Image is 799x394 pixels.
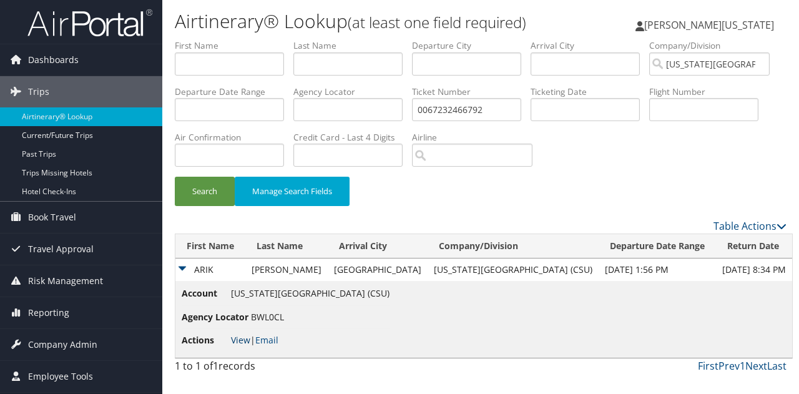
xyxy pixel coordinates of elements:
span: Employee Tools [28,361,93,392]
a: First [698,359,718,373]
span: Travel Approval [28,234,94,265]
label: Company/Division [649,39,779,52]
span: Book Travel [28,202,76,233]
span: Dashboards [28,44,79,76]
span: Company Admin [28,329,97,360]
span: Trips [28,76,49,107]
a: Next [745,359,767,373]
a: View [231,334,250,346]
a: Last [767,359,787,373]
button: Search [175,177,235,206]
span: BWL0CL [251,311,284,323]
a: Email [255,334,278,346]
span: Account [182,287,228,300]
span: Reporting [28,297,69,328]
td: ARIK [175,259,245,281]
label: Credit Card - Last 4 Digits [293,131,412,144]
span: | [231,334,278,346]
td: [US_STATE][GEOGRAPHIC_DATA] (CSU) [428,259,599,281]
label: Airline [412,131,542,144]
span: Actions [182,333,228,347]
th: Departure Date Range: activate to sort column ascending [599,234,716,259]
th: Last Name: activate to sort column ascending [245,234,328,259]
label: Departure Date Range [175,86,293,98]
th: Arrival City: activate to sort column ascending [328,234,428,259]
th: First Name: activate to sort column ascending [175,234,245,259]
label: Air Confirmation [175,131,293,144]
h1: Airtinerary® Lookup [175,8,582,34]
td: [PERSON_NAME] [245,259,328,281]
span: Risk Management [28,265,103,297]
label: Departure City [412,39,531,52]
button: Manage Search Fields [235,177,350,206]
td: [GEOGRAPHIC_DATA] [328,259,428,281]
label: Ticket Number [412,86,531,98]
a: [PERSON_NAME][US_STATE] [635,6,787,44]
label: Arrival City [531,39,649,52]
span: [PERSON_NAME][US_STATE] [644,18,774,32]
span: [US_STATE][GEOGRAPHIC_DATA] (CSU) [231,287,390,299]
td: [DATE] 1:56 PM [599,259,716,281]
label: Last Name [293,39,412,52]
span: 1 [213,359,218,373]
td: [DATE] 8:34 PM [716,259,792,281]
span: Agency Locator [182,310,248,324]
small: (at least one field required) [348,12,526,32]
th: Company/Division [428,234,599,259]
a: Prev [718,359,740,373]
label: Flight Number [649,86,768,98]
img: airportal-logo.png [27,8,152,37]
a: 1 [740,359,745,373]
label: Ticketing Date [531,86,649,98]
label: First Name [175,39,293,52]
div: 1 to 1 of records [175,358,314,380]
label: Agency Locator [293,86,412,98]
a: Table Actions [713,219,787,233]
th: Return Date: activate to sort column ascending [716,234,792,259]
